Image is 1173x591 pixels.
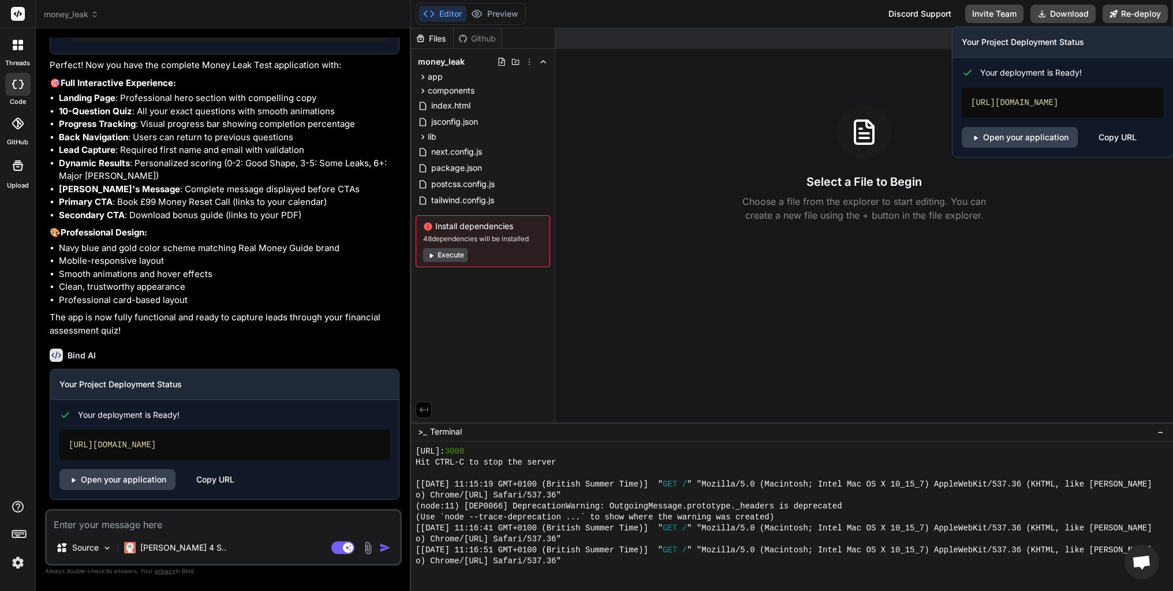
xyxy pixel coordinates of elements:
[682,479,687,490] span: /
[50,226,399,240] p: 🎨
[454,33,501,44] div: Github
[416,479,663,490] span: [[DATE] 11:15:19 GMT+0100 (British Summer Time)] "
[682,545,687,556] span: /
[379,542,391,553] img: icon
[59,144,399,157] li: : Required first name and email with validation
[466,6,523,22] button: Preview
[428,131,436,143] span: lib
[68,350,96,361] h6: Bind AI
[102,543,112,553] img: Pick Models
[418,56,465,68] span: money_leak
[50,77,399,90] p: 🎯
[965,5,1023,23] button: Invite Team
[50,59,399,72] p: Perfect! Now you have the complete Money Leak Test application with:
[962,88,1164,118] div: [URL][DOMAIN_NAME]
[881,5,958,23] div: Discord Support
[59,379,390,390] h3: Your Project Deployment Status
[78,409,180,421] span: Your deployment is Ready!
[7,137,28,147] label: GitHub
[416,512,774,523] span: (Use `node --trace-deprecation ...` to show where the warning was created)
[44,9,99,20] span: money_leak
[1125,545,1159,579] div: Open chat
[59,469,175,490] a: Open your application
[416,490,561,501] span: o) Chrome/[URL] Safari/537.36"
[59,268,399,281] li: Smooth animations and hover effects
[663,545,677,556] span: GET
[59,183,399,196] li: : Complete message displayed before CTAs
[1103,5,1168,23] button: Re-deploy
[806,174,922,190] h3: Select a File to Begin
[423,234,543,244] span: 48 dependencies will be installed
[59,294,399,307] li: Professional card-based layout
[59,105,399,118] li: : All your exact questions with smooth animations
[59,242,399,255] li: Navy blue and gold color scheme matching Real Money Guide brand
[59,131,399,144] li: : Users can return to previous questions
[59,118,399,131] li: : Visual progress bar showing completion percentage
[50,311,399,337] p: The app is now fully functional and ready to capture leads through your financial assessment quiz!
[59,255,399,268] li: Mobile-responsive layout
[430,145,483,159] span: next.config.js
[10,97,26,107] label: code
[59,157,399,183] li: : Personalized scoring (0-2: Good Shape, 3-5: Some Leaks, 6+: Major [PERSON_NAME])
[423,248,468,262] button: Execute
[72,542,99,553] p: Source
[430,115,479,129] span: jsconfig.json
[124,542,136,553] img: Claude 4 Sonnet
[59,158,130,169] strong: Dynamic Results
[1157,426,1164,437] span: −
[140,542,226,553] p: [PERSON_NAME] 4 S..
[59,209,399,222] li: : Download bonus guide (links to your PDF)
[444,446,464,457] span: 3000
[980,67,1082,78] span: Your deployment is Ready!
[416,534,561,545] span: o) Chrome/[URL] Safari/537.36"
[61,227,147,238] strong: Professional Design:
[196,469,234,490] div: Copy URL
[59,144,115,155] strong: Lead Capture
[59,184,180,194] strong: [PERSON_NAME]'s Message
[59,92,115,103] strong: Landing Page
[59,132,128,143] strong: Back Navigation
[430,99,472,113] span: index.html
[430,177,496,191] span: postcss.config.js
[1030,5,1096,23] button: Download
[59,118,136,129] strong: Progress Tracking
[687,545,1152,556] span: " "Mozilla/5.0 (Macintosh; Intel Mac OS X 10_15_7) AppleWebKit/537.36 (KHTML, like [PERSON_NAME]
[687,523,1152,534] span: " "Mozilla/5.0 (Macintosh; Intel Mac OS X 10_15_7) AppleWebKit/537.36 (KHTML, like [PERSON_NAME]
[428,71,443,83] span: app
[735,194,993,222] p: Choose a file from the explorer to start editing. You can create a new file using the + button in...
[682,523,687,534] span: /
[59,196,113,207] strong: Primary CTA
[8,553,28,573] img: settings
[416,556,561,567] span: o) Chrome/[URL] Safari/537.36"
[419,6,466,22] button: Editor
[423,220,543,232] span: Install dependencies
[428,85,475,96] span: components
[416,446,444,457] span: [URL]:
[663,523,677,534] span: GET
[45,566,402,577] p: Always double-check its answers. Your in Bind
[1099,127,1137,148] div: Copy URL
[416,545,663,556] span: [[DATE] 11:16:51 GMT+0100 (British Summer Time)] "
[663,479,677,490] span: GET
[687,479,1152,490] span: " "Mozilla/5.0 (Macintosh; Intel Mac OS X 10_15_7) AppleWebKit/537.36 (KHTML, like [PERSON_NAME]
[416,501,842,512] span: (node:11) [DEP0066] DeprecationWarning: OutgoingMessage.prototype._headers is deprecated
[430,161,483,175] span: package.json
[59,196,399,209] li: : Book £99 Money Reset Call (links to your calendar)
[59,92,399,105] li: : Professional hero section with compelling copy
[5,58,30,68] label: threads
[430,193,495,207] span: tailwind.config.js
[7,181,29,190] label: Upload
[59,210,125,220] strong: Secondary CTA
[61,77,176,88] strong: Full Interactive Experience:
[418,426,427,437] span: >_
[59,280,399,294] li: Clean, trustworthy appearance
[962,127,1078,148] a: Open your application
[411,33,453,44] div: Files
[361,541,375,555] img: attachment
[416,523,663,534] span: [[DATE] 11:16:41 GMT+0100 (British Summer Time)] "
[430,426,462,437] span: Terminal
[155,567,175,574] span: privacy
[1155,422,1166,441] button: −
[59,106,132,117] strong: 10-Question Quiz
[416,457,556,468] span: Hit CTRL-C to stop the server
